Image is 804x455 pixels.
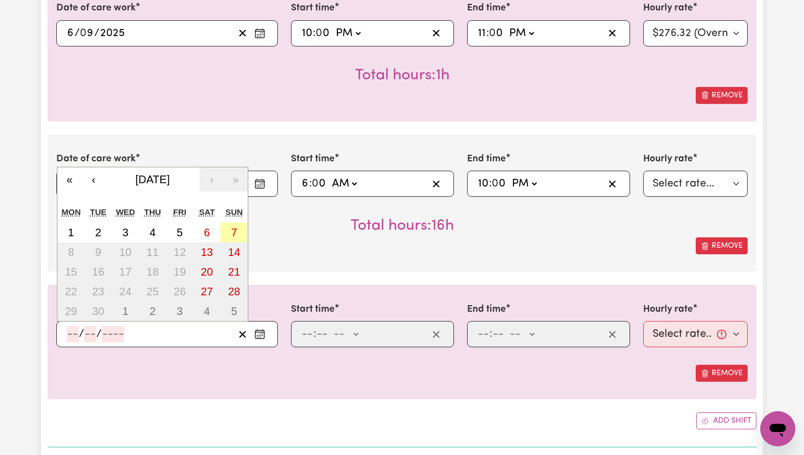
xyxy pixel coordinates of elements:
abbr: 4 September 2025 [149,226,155,238]
span: 0 [492,178,498,189]
button: Clear date [234,25,251,42]
abbr: 28 September 2025 [228,285,240,297]
button: 5 September 2025 [166,223,194,242]
abbr: 26 September 2025 [174,285,186,297]
button: 20 September 2025 [194,262,221,282]
abbr: 18 September 2025 [147,266,159,278]
button: 13 September 2025 [194,242,221,262]
abbr: 8 September 2025 [68,246,74,258]
abbr: Thursday [144,207,161,217]
button: Remove this shift [696,237,748,254]
button: 3 October 2025 [166,301,194,321]
abbr: Friday [173,207,187,217]
label: Hourly rate [643,302,693,317]
button: Add another shift [696,412,756,429]
input: -- [477,326,490,342]
button: « [57,167,81,191]
abbr: 3 October 2025 [177,305,183,317]
button: 21 September 2025 [220,262,248,282]
button: 29 September 2025 [57,301,85,321]
span: / [96,328,102,340]
button: 18 September 2025 [139,262,166,282]
button: 4 September 2025 [139,223,166,242]
button: Enter the date of care work [251,25,269,42]
input: -- [493,176,507,192]
button: 4 October 2025 [194,301,221,321]
span: 0 [80,28,86,39]
abbr: 27 September 2025 [201,285,213,297]
abbr: 29 September 2025 [65,305,77,317]
label: End time [467,152,506,166]
abbr: 7 September 2025 [231,226,237,238]
abbr: 4 October 2025 [204,305,210,317]
label: Date of care work [56,1,136,15]
label: Date of care work [56,152,136,166]
button: 25 September 2025 [139,282,166,301]
span: Total hours worked: 1 hour [355,68,450,83]
abbr: 13 September 2025 [201,246,213,258]
button: 15 September 2025 [57,262,85,282]
abbr: Tuesday [90,207,107,217]
abbr: 20 September 2025 [201,266,213,278]
abbr: 11 September 2025 [147,246,159,258]
abbr: 10 September 2025 [119,246,131,258]
button: › [200,167,224,191]
input: ---- [102,326,124,342]
button: 2 October 2025 [139,301,166,321]
abbr: Saturday [199,207,215,217]
button: 12 September 2025 [166,242,194,262]
button: [DATE] [106,167,200,191]
abbr: 5 September 2025 [177,226,183,238]
button: 3 September 2025 [112,223,139,242]
span: : [490,328,492,340]
abbr: 3 September 2025 [123,226,129,238]
button: 19 September 2025 [166,262,194,282]
input: -- [490,25,504,42]
abbr: 21 September 2025 [228,266,240,278]
button: 22 September 2025 [57,282,85,301]
span: [DATE] [136,173,170,185]
abbr: 19 September 2025 [174,266,186,278]
span: : [486,27,489,39]
input: -- [301,176,309,192]
span: 0 [489,28,496,39]
label: Start time [291,1,335,15]
span: : [313,328,316,340]
input: -- [492,326,504,342]
input: ---- [100,25,125,42]
input: -- [317,25,331,42]
label: Date of care work [56,302,136,317]
button: 17 September 2025 [112,262,139,282]
input: -- [84,326,96,342]
label: Start time [291,152,335,166]
span: / [74,27,80,39]
button: 14 September 2025 [220,242,248,262]
button: 16 September 2025 [85,262,112,282]
iframe: Button to launch messaging window [760,411,795,446]
label: Start time [291,302,335,317]
button: Clear date [234,326,251,342]
abbr: 14 September 2025 [228,246,240,258]
input: -- [67,25,74,42]
abbr: 9 September 2025 [95,246,101,258]
abbr: 15 September 2025 [65,266,77,278]
abbr: 1 October 2025 [123,305,129,317]
span: 0 [316,28,322,39]
abbr: Sunday [225,207,243,217]
abbr: 23 September 2025 [92,285,104,297]
abbr: 12 September 2025 [174,246,186,258]
button: 30 September 2025 [85,301,112,321]
button: 9 September 2025 [85,242,112,262]
button: Remove this shift [696,87,748,104]
span: / [79,328,84,340]
abbr: 30 September 2025 [92,305,104,317]
abbr: Monday [62,207,81,217]
abbr: 1 September 2025 [68,226,74,238]
input: -- [313,176,327,192]
label: Hourly rate [643,152,693,166]
button: 23 September 2025 [85,282,112,301]
abbr: 22 September 2025 [65,285,77,297]
abbr: 16 September 2025 [92,266,104,278]
button: 6 September 2025 [194,223,221,242]
input: -- [316,326,328,342]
